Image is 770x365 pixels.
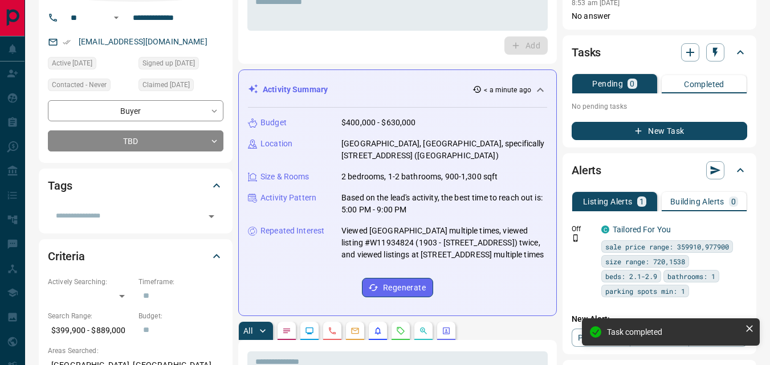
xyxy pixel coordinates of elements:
[630,80,634,88] p: 0
[243,327,252,335] p: All
[48,321,133,340] p: $399,900 - $889,000
[138,57,223,73] div: Tue Dec 24 2024
[592,80,623,88] p: Pending
[484,85,531,95] p: < a minute ago
[601,225,609,233] div: condos.ca
[48,177,72,195] h2: Tags
[396,326,405,335] svg: Requests
[260,117,287,129] p: Budget
[48,247,85,265] h2: Criteria
[248,79,547,100] div: Activity Summary< a minute ago
[341,225,547,261] p: Viewed [GEOGRAPHIC_DATA] multiple times, viewed listing #W11934824 (1903 - [STREET_ADDRESS]) twic...
[572,329,630,347] a: Property
[572,224,594,234] p: Off
[282,326,291,335] svg: Notes
[263,84,328,96] p: Activity Summary
[63,38,71,46] svg: Email Verified
[48,130,223,151] div: TBD
[670,198,724,206] p: Building Alerts
[572,313,747,325] p: New Alert:
[572,43,601,61] h2: Tasks
[48,311,133,321] p: Search Range:
[351,326,360,335] svg: Emails
[572,122,747,140] button: New Task
[373,326,382,335] svg: Listing Alerts
[260,192,316,204] p: Activity Pattern
[260,138,292,150] p: Location
[684,80,724,88] p: Completed
[48,346,223,356] p: Areas Searched:
[572,10,747,22] p: No answer
[260,225,324,237] p: Repeated Interest
[142,79,190,91] span: Claimed [DATE]
[52,58,92,69] span: Active [DATE]
[572,98,747,115] p: No pending tasks
[605,256,685,267] span: size range: 720,1538
[328,326,337,335] svg: Calls
[48,172,223,199] div: Tags
[362,278,433,297] button: Regenerate
[52,79,107,91] span: Contacted - Never
[142,58,195,69] span: Signed up [DATE]
[138,277,223,287] p: Timeframe:
[572,161,601,179] h2: Alerts
[419,326,428,335] svg: Opportunities
[731,198,736,206] p: 0
[341,117,416,129] p: $400,000 - $630,000
[605,285,685,297] span: parking spots min: 1
[48,243,223,270] div: Criteria
[305,326,314,335] svg: Lead Browsing Activity
[79,37,207,46] a: [EMAIL_ADDRESS][DOMAIN_NAME]
[48,57,133,73] div: Thu Mar 20 2025
[109,11,123,24] button: Open
[572,234,580,242] svg: Push Notification Only
[341,171,498,183] p: 2 bedrooms, 1-2 bathrooms, 900-1,300 sqft
[442,326,451,335] svg: Agent Actions
[583,198,633,206] p: Listing Alerts
[572,157,747,184] div: Alerts
[138,79,223,95] div: Wed Dec 25 2024
[639,198,644,206] p: 1
[572,39,747,66] div: Tasks
[605,241,729,252] span: sale price range: 359910,977900
[613,225,671,234] a: Tailored For You
[667,270,715,282] span: bathrooms: 1
[138,311,223,321] p: Budget:
[341,192,547,216] p: Based on the lead's activity, the best time to reach out is: 5:00 PM - 9:00 PM
[203,208,219,224] button: Open
[48,277,133,287] p: Actively Searching:
[605,270,657,282] span: beds: 2.1-2.9
[341,138,547,162] p: [GEOGRAPHIC_DATA], [GEOGRAPHIC_DATA], specifically [STREET_ADDRESS] ([GEOGRAPHIC_DATA])
[48,100,223,121] div: Buyer
[260,171,309,183] p: Size & Rooms
[607,327,740,337] div: Task completed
